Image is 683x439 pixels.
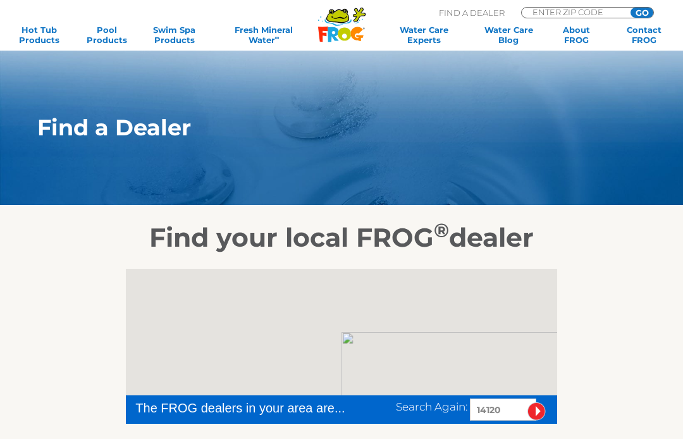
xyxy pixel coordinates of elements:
h1: Find a Dealer [37,115,600,140]
div: The FROG dealers in your area are... [135,399,346,417]
sup: ∞ [275,34,280,41]
a: Swim SpaProducts [148,25,200,45]
sup: ® [434,218,449,242]
input: GO [631,8,653,18]
a: PoolProducts [80,25,133,45]
h2: Find your local FROG dealer [18,221,665,253]
a: AboutFROG [550,25,603,45]
a: Water CareBlog [483,25,535,45]
p: Find A Dealer [439,7,505,18]
input: Zip Code Form [531,8,617,16]
input: Submit [527,402,546,421]
a: Water CareExperts [381,25,467,45]
span: Search Again: [396,400,467,413]
a: Hot TubProducts [13,25,65,45]
a: ContactFROG [618,25,670,45]
a: Fresh MineralWater∞ [216,25,312,45]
